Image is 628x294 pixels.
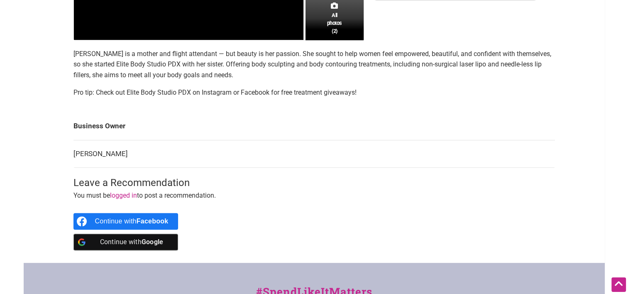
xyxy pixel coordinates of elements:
[137,218,169,225] b: Facebook
[95,213,169,230] div: Continue with
[73,234,178,250] a: Continue with <b>Google</b>
[95,234,169,250] div: Continue with
[73,49,555,81] p: [PERSON_NAME] is a mother and flight attendant — but beauty is her passion. She sought to help wo...
[142,238,164,246] b: Google
[611,277,626,292] div: Scroll Back to Top
[73,87,555,98] p: Pro tip: Check out Elite Body Studio PDX on Instagram or Facebook for free treatment giveaways!
[327,11,342,35] span: All photos (2)
[73,176,555,190] h3: Leave a Recommendation
[73,113,555,140] td: Business Owner
[110,191,137,199] a: logged in
[73,140,555,168] td: [PERSON_NAME]
[73,213,178,230] a: Continue with <b>Facebook</b>
[73,190,555,201] p: You must be to post a recommendation.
